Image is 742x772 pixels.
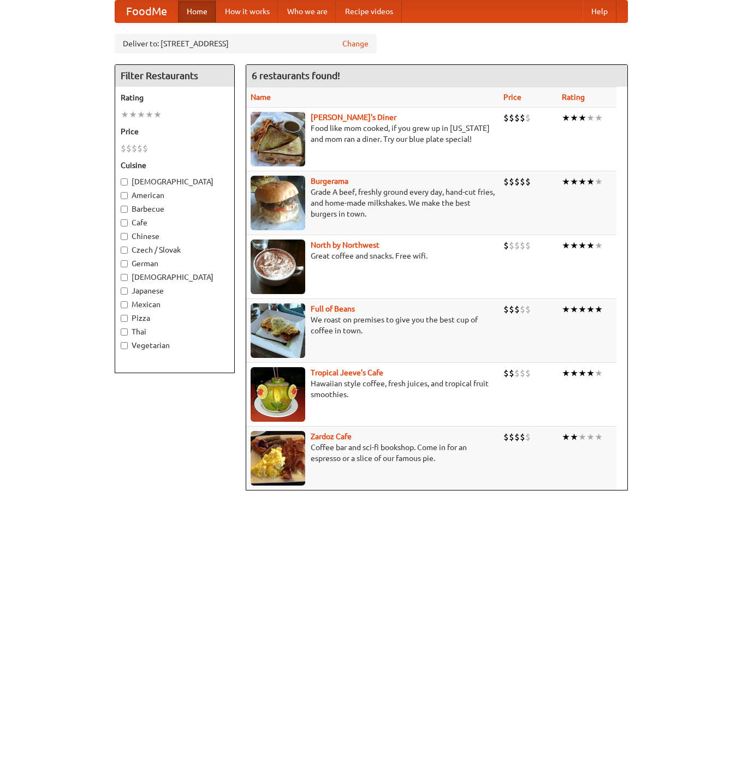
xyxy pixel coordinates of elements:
[503,176,509,188] li: $
[178,1,216,22] a: Home
[586,176,595,188] li: ★
[595,431,603,443] li: ★
[514,176,520,188] li: $
[514,240,520,252] li: $
[129,109,137,121] li: ★
[121,192,128,199] input: American
[311,177,348,185] a: Burgerama
[503,240,509,252] li: $
[251,112,305,166] img: sallys.jpg
[562,93,585,101] a: Rating
[525,112,531,124] li: $
[121,126,229,137] h5: Price
[121,258,229,269] label: German
[137,109,145,121] li: ★
[520,431,525,443] li: $
[578,240,586,252] li: ★
[121,231,229,242] label: Chinese
[115,65,234,87] h4: Filter Restaurants
[311,304,355,313] a: Full of Beans
[570,112,578,124] li: ★
[583,1,616,22] a: Help
[520,367,525,379] li: $
[525,431,531,443] li: $
[578,431,586,443] li: ★
[251,303,305,358] img: beans.jpg
[251,378,495,400] p: Hawaiian style coffee, fresh juices, and tropical fruit smoothies.
[514,431,520,443] li: $
[336,1,402,22] a: Recipe videos
[251,442,495,464] p: Coffee bar and sci-fi bookshop. Come in for an espresso or a slice of our famous pie.
[311,432,352,441] b: Zardoz Cafe
[121,92,229,103] h5: Rating
[121,109,129,121] li: ★
[121,328,128,336] input: Thai
[121,219,128,226] input: Cafe
[562,112,570,124] li: ★
[251,93,271,101] a: Name
[503,367,509,379] li: $
[121,190,229,201] label: American
[121,315,128,322] input: Pizza
[503,93,521,101] a: Price
[509,240,514,252] li: $
[115,34,377,53] div: Deliver to: [STREET_ADDRESS]
[595,240,603,252] li: ★
[121,301,128,308] input: Mexican
[525,176,531,188] li: $
[278,1,336,22] a: Who we are
[251,431,305,486] img: zardoz.jpg
[121,342,128,349] input: Vegetarian
[570,367,578,379] li: ★
[562,303,570,315] li: ★
[525,240,531,252] li: $
[578,112,586,124] li: ★
[503,112,509,124] li: $
[520,303,525,315] li: $
[520,112,525,124] li: $
[121,160,229,171] h5: Cuisine
[121,233,128,240] input: Chinese
[570,303,578,315] li: ★
[311,241,379,249] a: North by Northwest
[514,112,520,124] li: $
[251,314,495,336] p: We roast on premises to give you the best cup of coffee in town.
[311,113,396,122] a: [PERSON_NAME]'s Diner
[251,367,305,422] img: jeeves.jpg
[509,367,514,379] li: $
[595,112,603,124] li: ★
[251,123,495,145] p: Food like mom cooked, if you grew up in [US_STATE] and mom ran a diner. Try our blue plate special!
[143,142,148,154] li: $
[525,367,531,379] li: $
[586,303,595,315] li: ★
[121,288,128,295] input: Japanese
[509,112,514,124] li: $
[121,272,229,283] label: [DEMOGRAPHIC_DATA]
[509,176,514,188] li: $
[251,176,305,230] img: burgerama.jpg
[126,142,132,154] li: $
[578,367,586,379] li: ★
[132,142,137,154] li: $
[121,176,229,187] label: [DEMOGRAPHIC_DATA]
[578,176,586,188] li: ★
[121,206,128,213] input: Barbecue
[586,431,595,443] li: ★
[595,367,603,379] li: ★
[251,250,495,261] p: Great coffee and snacks. Free wifi.
[578,303,586,315] li: ★
[525,303,531,315] li: $
[121,260,128,267] input: German
[562,431,570,443] li: ★
[503,303,509,315] li: $
[121,247,128,254] input: Czech / Slovak
[514,367,520,379] li: $
[121,285,229,296] label: Japanese
[586,367,595,379] li: ★
[252,70,340,81] ng-pluralize: 6 restaurants found!
[520,176,525,188] li: $
[251,240,305,294] img: north.jpg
